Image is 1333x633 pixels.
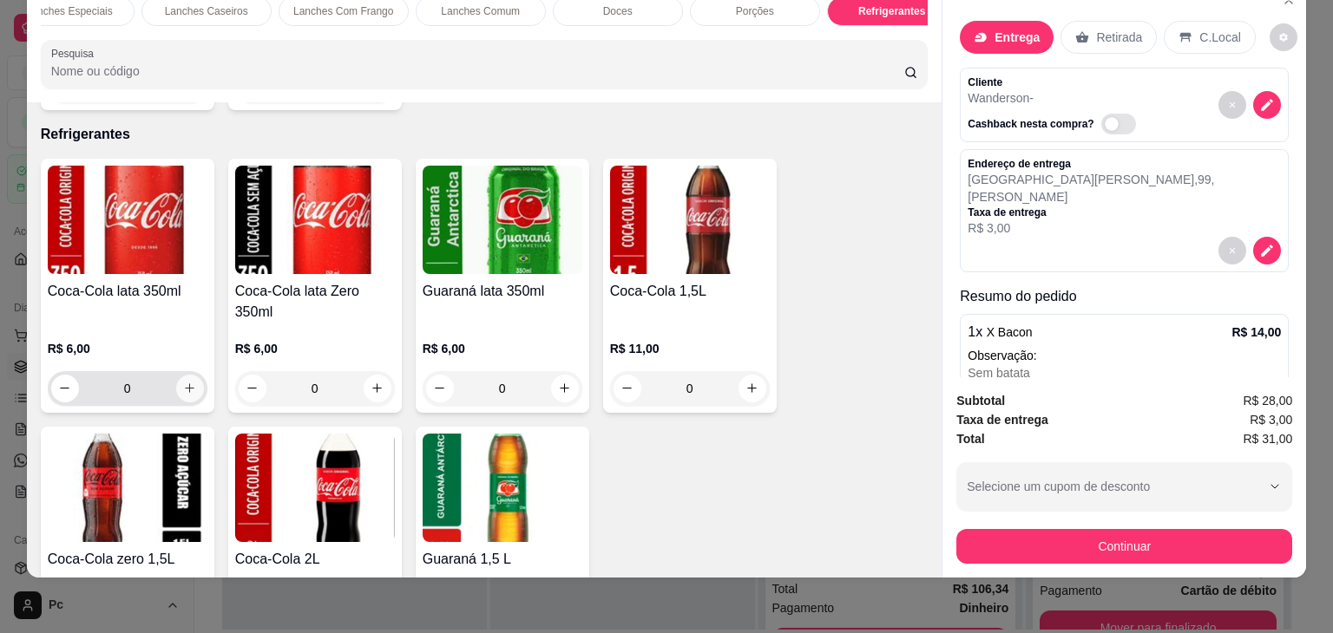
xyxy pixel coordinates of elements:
[610,281,770,302] h4: Coca-Cola 1,5L
[48,340,207,357] p: R$ 6,00
[176,375,204,402] button: increase-product-quantity
[551,375,579,402] button: increase-product-quantity
[426,375,454,402] button: decrease-product-quantity
[960,286,1289,307] p: Resumo do pedido
[165,4,248,18] p: Lanches Caseiros
[441,4,520,18] p: Lanches Comum
[235,166,395,274] img: product-image
[956,394,1005,408] strong: Subtotal
[739,375,766,402] button: increase-product-quantity
[610,166,770,274] img: product-image
[1253,91,1281,119] button: decrease-product-quantity
[26,4,113,18] p: Lanches Especiais
[48,166,207,274] img: product-image
[235,434,395,542] img: product-image
[1270,23,1297,51] button: decrease-product-quantity
[603,4,633,18] p: Doces
[968,219,1281,237] p: R$ 3,00
[858,4,925,18] p: Refrigerantes
[995,29,1040,46] p: Entrega
[610,340,770,357] p: R$ 11,00
[968,206,1281,219] p: Taxa de entrega
[1218,237,1246,264] button: decrease-product-quantity
[968,89,1142,107] p: Wanderson -
[968,347,1281,364] p: Observação:
[956,462,1292,511] button: Selecione um cupom de desconto
[968,322,1032,343] p: 1 x
[968,117,1093,131] p: Cashback nesta compra?
[239,375,266,402] button: decrease-product-quantity
[41,124,929,145] p: Refrigerantes
[1243,391,1292,410] span: R$ 28,00
[235,281,395,323] h4: Coca-Cola lata Zero 350ml
[293,4,393,18] p: Lanches Com Frango
[968,75,1142,89] p: Cliente
[48,281,207,302] h4: Coca-Cola lata 350ml
[1243,429,1292,448] span: R$ 31,00
[48,549,207,570] h4: Coca-Cola zero 1,5L
[1231,323,1281,341] p: R$ 14,00
[987,325,1033,339] span: X Bacon
[614,375,641,402] button: decrease-product-quantity
[423,340,582,357] p: R$ 6,00
[235,549,395,570] h4: Coca-Cola 2L
[956,413,1048,427] strong: Taxa de entrega
[1218,91,1246,119] button: decrease-product-quantity
[51,62,904,80] input: Pesquisa
[51,46,100,61] label: Pesquisa
[956,432,984,446] strong: Total
[1250,410,1292,429] span: R$ 3,00
[956,529,1292,564] button: Continuar
[1096,29,1142,46] p: Retirada
[1199,29,1240,46] p: C.Local
[364,375,391,402] button: increase-product-quantity
[1101,114,1143,134] label: Automatic updates
[423,434,582,542] img: product-image
[423,281,582,302] h4: Guaraná lata 350ml
[968,157,1281,171] p: Endereço de entrega
[968,171,1281,206] p: [GEOGRAPHIC_DATA][PERSON_NAME] , 99 , [PERSON_NAME]
[1253,237,1281,264] button: decrease-product-quantity
[51,375,79,402] button: decrease-product-quantity
[968,364,1281,382] div: Sem batata
[423,549,582,570] h4: Guaraná 1,5 L
[423,166,582,274] img: product-image
[736,4,774,18] p: Porções
[235,340,395,357] p: R$ 6,00
[48,434,207,542] img: product-image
